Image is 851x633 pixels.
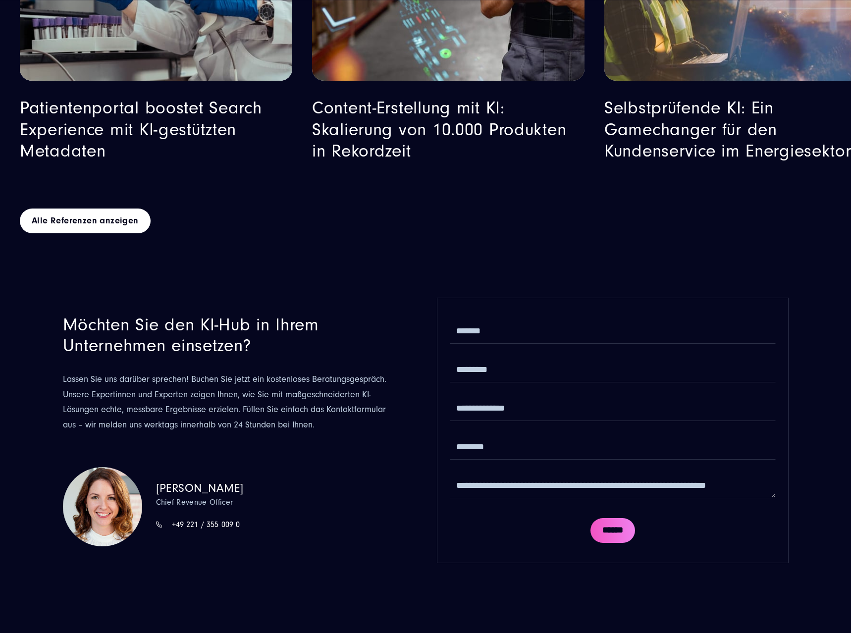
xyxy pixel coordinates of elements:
p: [PERSON_NAME] [156,481,244,496]
p: Lassen Sie uns darüber sprechen! Buchen Sie jetzt ein kostenloses Beratungsgespräch. Unsere Exper... [63,372,392,432]
a: Alle Referenzen anzeigen [20,209,151,233]
span: +49 221 / 355 009 0 [172,521,240,528]
a: Patientenportal boostet Search Experience mit KI-gestützten Metadaten [20,98,262,160]
a: +49 221 / 355 009 0 [156,521,240,528]
h2: Möchten Sie den KI-Hub in Ihrem Unternehmen einsetzen? [63,315,392,357]
p: Chief Revenue Officer [156,498,244,507]
img: Simona Mayer - Head of Business Development - SUNZINET [63,467,142,546]
a: Content-Erstellung mit KI: Skalierung von 10.000 Produkten in Rekordzeit [312,98,566,160]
